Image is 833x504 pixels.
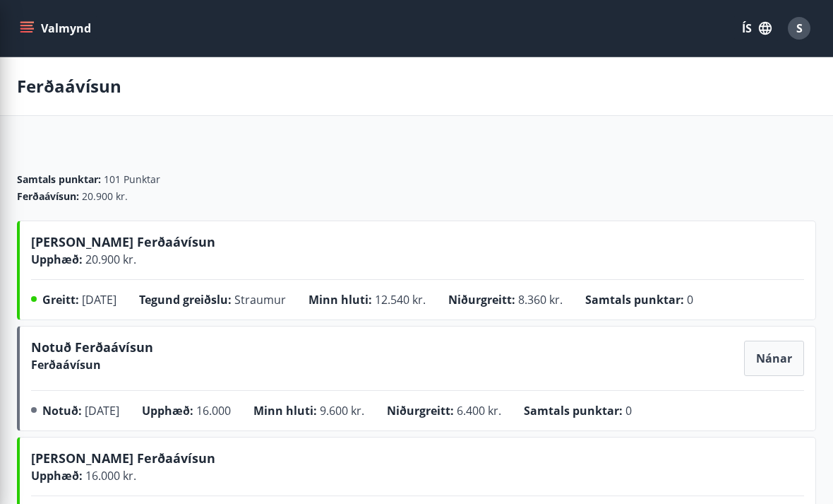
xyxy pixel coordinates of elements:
span: 0 [625,403,632,418]
span: [DATE] [85,403,119,418]
span: Upphæð : [142,403,193,418]
span: Straumur [234,292,286,307]
span: 6.400 kr. [457,403,501,418]
button: menu [17,16,97,41]
span: Greitt : [42,292,79,307]
span: 20.900 kr. [83,252,136,267]
span: Upphæð : [31,252,83,267]
button: S [782,11,816,45]
span: Samtals punktar : [524,403,623,418]
span: Niðurgreitt : [448,292,515,307]
span: Ferðaávísun [31,357,101,373]
span: Tegund greiðslu : [139,292,232,307]
span: 9.600 kr. [320,403,364,418]
span: [PERSON_NAME] Ferðaávísun [31,450,215,472]
span: Minn hluti : [308,292,372,307]
span: Niðurgreitt : [387,403,454,418]
span: Samtals punktar : [585,292,684,307]
span: 16.000 kr. [83,468,136,484]
span: S [796,20,803,36]
span: Notuð : [42,403,82,418]
span: 20.900 kr. [82,189,128,204]
span: 8.360 kr. [518,292,563,307]
span: Notuð Ferðaávísun [31,339,153,361]
span: Nánar [756,351,792,366]
span: [PERSON_NAME] Ferðaávísun [31,233,215,256]
span: [DATE] [82,292,116,307]
span: 0 [687,292,693,307]
button: Nánar [745,341,803,375]
span: Minn hluti : [253,403,317,418]
span: Samtals punktar : [17,172,101,187]
span: 16.000 [196,403,231,418]
span: 101 Punktar [104,172,160,187]
p: Ferðaávísun [17,74,121,98]
span: 12.540 kr. [375,292,426,307]
button: ÍS [734,16,779,41]
span: Upphæð : [31,468,83,484]
span: Ferðaávísun : [17,189,79,204]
